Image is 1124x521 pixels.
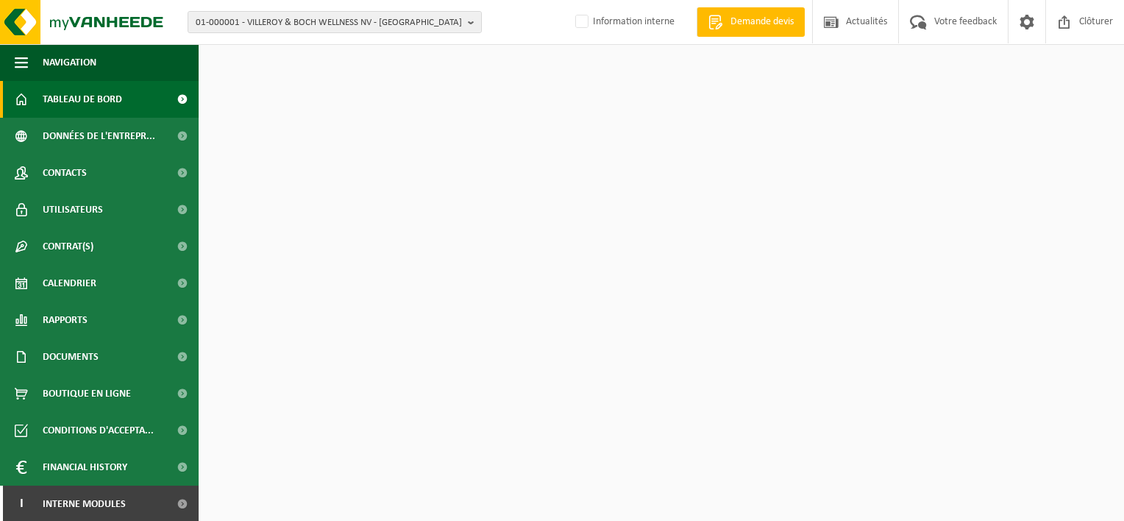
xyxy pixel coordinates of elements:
[43,81,122,118] span: Tableau de bord
[188,11,482,33] button: 01-000001 - VILLEROY & BOCH WELLNESS NV - [GEOGRAPHIC_DATA]
[43,155,87,191] span: Contacts
[572,11,675,33] label: Information interne
[196,12,462,34] span: 01-000001 - VILLEROY & BOCH WELLNESS NV - [GEOGRAPHIC_DATA]
[43,44,96,81] span: Navigation
[697,7,805,37] a: Demande devis
[43,412,154,449] span: Conditions d'accepta...
[43,228,93,265] span: Contrat(s)
[43,339,99,375] span: Documents
[43,375,131,412] span: Boutique en ligne
[43,118,155,155] span: Données de l'entrepr...
[43,449,127,486] span: Financial History
[727,15,797,29] span: Demande devis
[43,302,88,339] span: Rapports
[43,191,103,228] span: Utilisateurs
[43,265,96,302] span: Calendrier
